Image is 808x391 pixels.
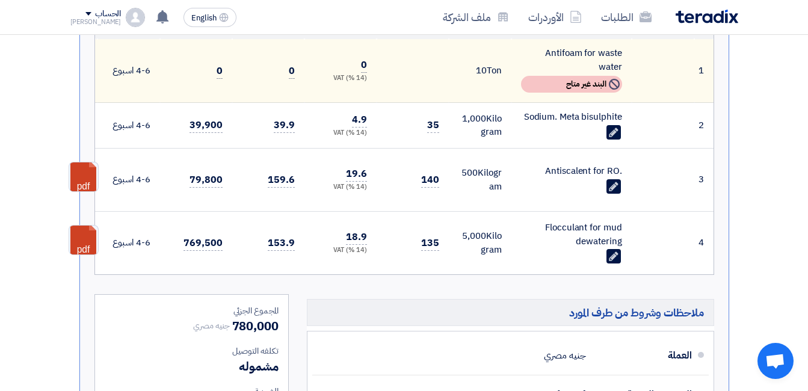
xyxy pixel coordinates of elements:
td: 4-6 اسبوع [97,39,160,103]
a: PDSMetPol_1721567247555.pdf [69,226,165,298]
span: 35 [427,118,439,133]
td: 2 [694,103,714,149]
span: 79,800 [190,173,222,188]
td: 3 [694,148,714,211]
div: Open chat [757,343,794,379]
td: Ton [449,39,511,103]
td: Kilogram [449,103,511,149]
span: مشموله [239,357,278,375]
td: Kilogram [449,211,511,274]
td: 1 [694,39,714,103]
span: 140 [421,173,439,188]
div: المجموع الجزئي [105,304,279,317]
div: العملة [596,341,692,370]
td: 4 [694,211,714,274]
div: Antifoam for waste water [521,46,622,73]
span: 4.9 [352,112,367,128]
div: Flocculant for mud dewatering [521,221,622,248]
span: 19.6 [346,167,367,182]
div: Sodium. Meta bisulphite [521,110,622,124]
img: profile_test.png [126,8,145,27]
div: (14 %) VAT [314,73,367,84]
td: 4-6 اسبوع [97,103,160,149]
a: الطلبات [591,3,661,31]
span: 0 [217,64,223,79]
h5: ملاحظات وشروط من طرف المورد [307,299,714,326]
span: 159.6 [268,173,295,188]
div: (14 %) VAT [314,182,367,192]
td: Kilogram [449,148,511,211]
span: 39,900 [190,118,222,133]
div: الحساب [95,9,121,19]
span: 1,000 [462,112,486,125]
td: 4-6 اسبوع [97,148,160,211]
div: [PERSON_NAME] [70,19,122,25]
span: 780,000 [232,317,279,335]
div: (14 %) VAT [314,245,367,256]
div: البند غير متاح [521,76,622,93]
div: .Antiscalent for RO [521,164,622,178]
span: 39.9 [274,118,295,133]
span: 0 [361,58,367,73]
img: Teradix logo [676,10,738,23]
span: 10 [476,64,487,77]
a: الأوردرات [519,3,591,31]
button: English [183,8,236,27]
span: 153.9 [268,236,295,251]
a: PDSM__1721568246356.pdf [69,162,165,235]
span: 5,000 [462,229,486,242]
div: (14 %) VAT [314,128,367,138]
span: 135 [421,236,439,251]
div: جنيه مصري [544,344,585,367]
span: 769,500 [183,236,222,251]
span: جنيه مصري [193,319,229,332]
span: English [191,14,217,22]
span: 0 [289,64,295,79]
a: ملف الشركة [433,3,519,31]
span: 18.9 [346,230,367,245]
td: 4-6 اسبوع [97,211,160,274]
div: تكلفه التوصيل [105,345,279,357]
span: 500 [461,166,478,179]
